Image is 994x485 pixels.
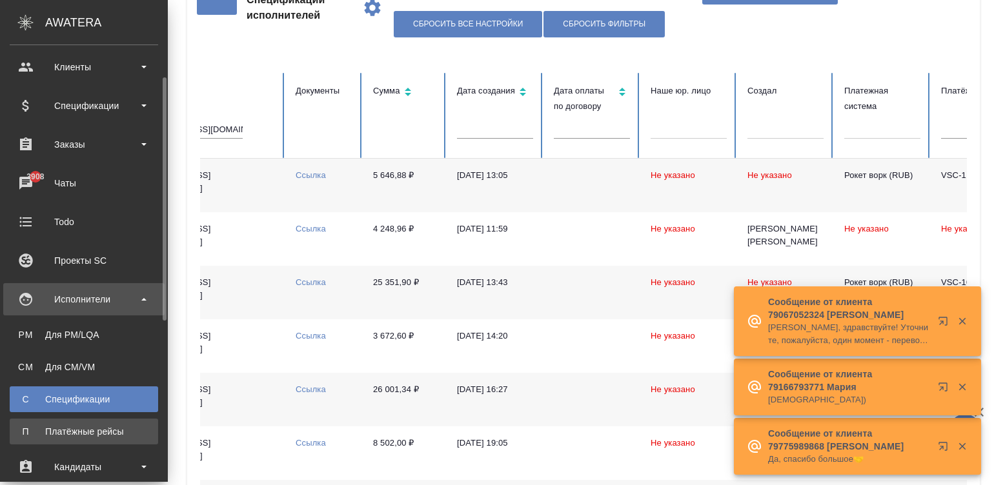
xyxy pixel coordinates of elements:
[10,354,158,380] a: CMДля CM/VM
[930,433,961,464] button: Открыть в новой вкладке
[45,10,168,35] div: AWATERA
[10,57,158,77] div: Клиенты
[834,266,931,319] td: Рокет ворк (RUB)
[930,374,961,405] button: Открыть в новой вкладке
[651,83,727,99] div: Наше юр. лицо
[363,159,447,212] td: 5 646,88 ₽
[10,386,158,412] a: ССпецификации
[124,212,285,266] td: [EMAIL_ADDRESS][DOMAIN_NAME]
[413,19,523,30] span: Сбросить все настройки
[10,135,158,154] div: Заказы
[563,19,645,30] span: Сбросить фильтры
[10,457,158,477] div: Кандидаты
[737,212,834,266] td: [PERSON_NAME] [PERSON_NAME]
[651,170,695,180] span: Не указано
[16,328,152,341] div: Для PM/LQA
[10,419,158,444] a: ППлатёжные рейсы
[930,308,961,339] button: Открыть в новой вкладке
[10,251,158,270] div: Проекты SC
[651,331,695,341] span: Не указано
[651,224,695,233] span: Не указано
[768,453,929,466] p: Да, спасибо большое🤝
[16,425,152,438] div: Платёжные рейсы
[949,315,975,327] button: Закрыть
[10,322,158,348] a: PMДля PM/LQA
[747,170,792,180] span: Не указано
[747,83,824,99] div: Создал
[457,83,533,102] div: Сортировка
[768,393,929,406] p: [DEMOGRAPHIC_DATA])
[296,83,352,99] div: Документы
[949,381,975,393] button: Закрыть
[124,319,285,373] td: [EMAIL_ADDRESS][DOMAIN_NAME]
[10,96,158,115] div: Спецификации
[447,373,543,426] td: [DATE] 16:27
[10,290,158,309] div: Исполнители
[363,426,447,480] td: 8 502,00 ₽
[296,277,326,287] a: Ссылка
[844,83,920,114] div: Платежная система
[296,170,326,180] a: Ссылка
[363,373,447,426] td: 26 001,34 ₽
[10,173,158,193] div: Чаты
[941,224,986,233] span: Не указано
[3,167,165,199] a: 3908Чаты
[363,266,447,319] td: 25 351,90 ₽
[447,159,543,212] td: [DATE] 13:05
[16,393,152,406] div: Спецификации
[747,277,792,287] span: Не указано
[16,361,152,373] div: Для CM/VM
[3,244,165,277] a: Проекты SC
[447,266,543,319] td: [DATE] 13:43
[447,212,543,266] td: [DATE] 11:59
[447,319,543,373] td: [DATE] 14:20
[124,266,285,319] td: [EMAIL_ADDRESS][DOMAIN_NAME]
[296,224,326,233] a: Ссылка
[651,438,695,448] span: Не указано
[768,427,929,453] p: Сообщение от клиента 79775989868 [PERSON_NAME]
[296,384,326,394] a: Ссылка
[543,11,665,37] button: Сбросить фильтры
[768,321,929,347] p: [PERSON_NAME], здравствуйте! Уточните, пожалуйста, один момент - перевод и заверение справки об о...
[768,368,929,393] p: Сообщение от клиента 79166793771 Мария
[124,159,285,212] td: [EMAIL_ADDRESS][DOMAIN_NAME]
[363,319,447,373] td: 3 672,60 ₽
[19,170,52,183] span: 3908
[949,440,975,452] button: Закрыть
[844,224,889,233] span: Не указано
[554,83,630,114] div: Сортировка
[124,426,285,480] td: [EMAIL_ADDRESS][DOMAIN_NAME]
[834,159,931,212] td: Рокет ворк (RUB)
[3,206,165,238] a: Todo
[768,295,929,321] p: Сообщение от клиента 79067052324 [PERSON_NAME]
[134,83,275,99] div: Email
[10,212,158,232] div: Todo
[373,83,436,102] div: Сортировка
[124,373,285,426] td: [EMAIL_ADDRESS][DOMAIN_NAME]
[296,331,326,341] a: Ссылка
[651,384,695,394] span: Не указано
[363,212,447,266] td: 4 248,96 ₽
[651,277,695,287] span: Не указано
[296,438,326,448] a: Ссылка
[394,11,542,37] button: Сбросить все настройки
[447,426,543,480] td: [DATE] 19:05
